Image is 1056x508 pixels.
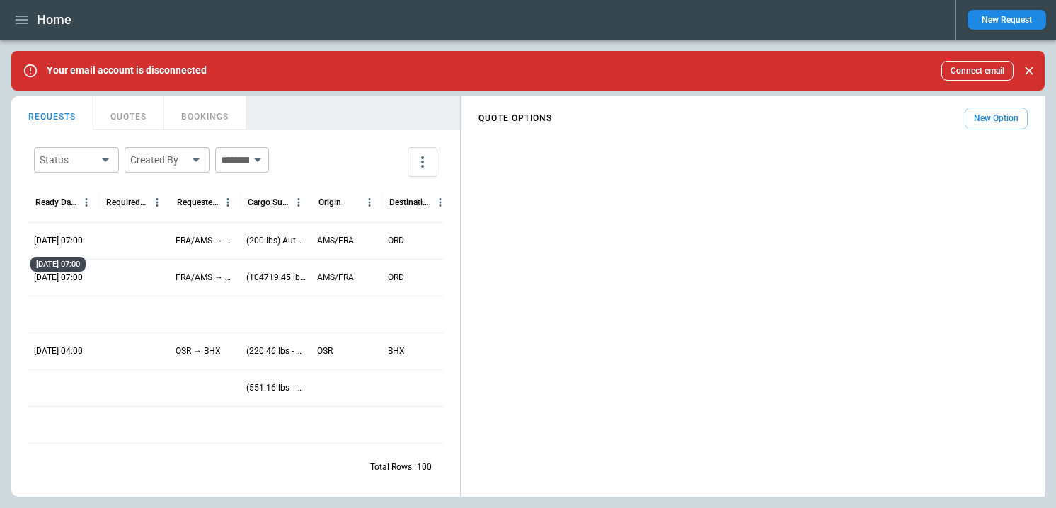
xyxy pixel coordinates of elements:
[34,272,83,284] p: 09/01/25 07:00
[246,382,306,394] p: (551.16 lbs - 1.82 m³) Automotive
[176,345,221,357] p: OSR → BHX
[106,197,148,207] div: Required Date & Time (UTC-05:00)
[478,115,552,122] h4: QUOTE OPTIONS
[461,102,1045,135] div: scrollable content
[318,197,341,207] div: Origin
[164,96,246,130] button: BOOKINGS
[77,193,96,212] button: Ready Date & Time (UTC-05:00) column menu
[176,235,235,247] p: FRA/AMS → ORD
[317,272,354,284] p: AMS/FRA
[219,193,237,212] button: Requested Route column menu
[11,96,93,130] button: REQUESTS
[30,257,86,272] div: [DATE] 07:00
[35,197,77,207] div: Ready Date & Time (UTC-05:00)
[246,345,306,357] p: (220.46 lbs - 1.2 m³) Other
[47,64,207,76] p: Your email account is disconnected
[37,11,71,28] h1: Home
[93,96,164,130] button: QUOTES
[130,153,187,167] div: Created By
[176,272,235,284] p: FRA/AMS → ORD
[965,108,1028,129] button: New Option
[317,345,333,357] p: OSR
[317,235,354,247] p: AMS/FRA
[34,235,83,247] p: 09/01/25 07:00
[177,197,219,207] div: Requested Route
[248,197,289,207] div: Cargo Summary
[246,272,306,284] p: (104719.45 lbs) Automotive
[40,153,96,167] div: Status
[148,193,166,212] button: Required Date & Time (UTC-05:00) column menu
[289,193,308,212] button: Cargo Summary column menu
[408,147,437,177] button: more
[941,61,1014,81] button: Connect email
[34,345,83,357] p: 08/14/25 04:00
[388,235,404,247] p: ORD
[360,193,379,212] button: Origin column menu
[417,461,432,473] p: 100
[370,461,414,473] p: Total Rows:
[1019,55,1039,86] div: dismiss
[246,235,306,247] p: (200 lbs) Automotive
[431,193,449,212] button: Destination column menu
[968,10,1046,30] button: New Request
[388,345,405,357] p: BHX
[389,197,431,207] div: Destination
[388,272,404,284] p: ORD
[1019,61,1039,81] button: Close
